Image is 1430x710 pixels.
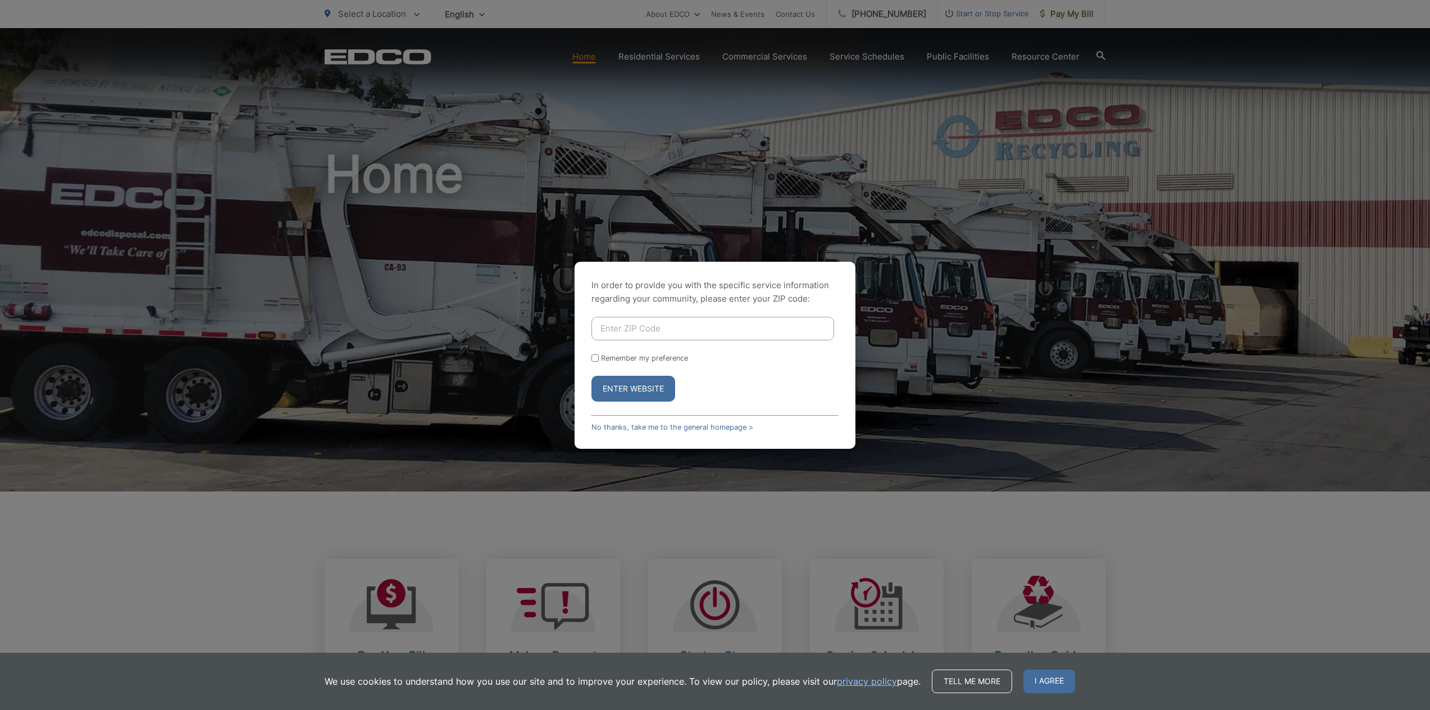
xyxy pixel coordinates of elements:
p: We use cookies to understand how you use our site and to improve your experience. To view our pol... [325,675,921,688]
a: Tell me more [932,670,1012,693]
a: privacy policy [837,675,897,688]
label: Remember my preference [601,354,688,362]
p: In order to provide you with the specific service information regarding your community, please en... [591,279,839,306]
button: Enter Website [591,376,675,402]
input: Enter ZIP Code [591,317,834,340]
a: No thanks, take me to the general homepage > [591,423,753,431]
span: I agree [1023,670,1075,693]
